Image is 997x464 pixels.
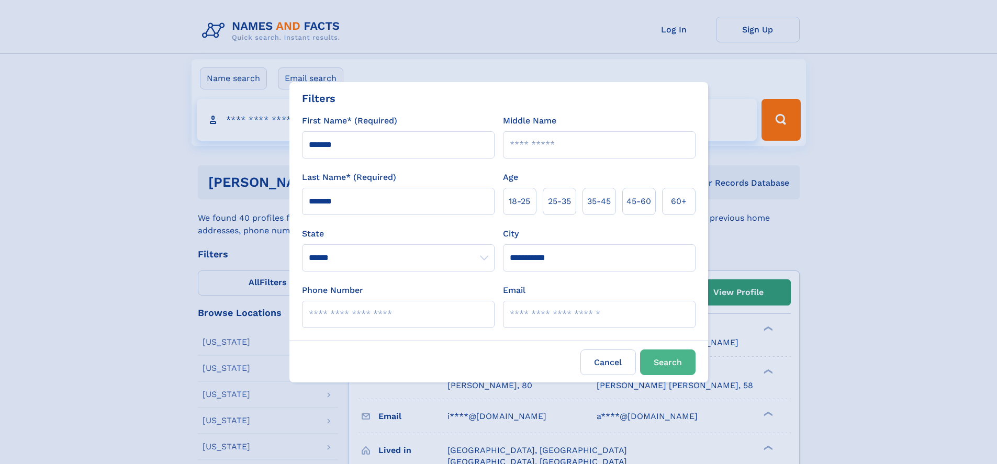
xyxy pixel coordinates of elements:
[302,171,396,184] label: Last Name* (Required)
[302,90,335,106] div: Filters
[548,195,571,208] span: 25‑35
[509,195,530,208] span: 18‑25
[302,228,495,240] label: State
[302,115,397,127] label: First Name* (Required)
[671,195,687,208] span: 60+
[503,115,556,127] label: Middle Name
[626,195,651,208] span: 45‑60
[503,284,525,297] label: Email
[503,171,518,184] label: Age
[503,228,519,240] label: City
[580,349,636,375] label: Cancel
[587,195,611,208] span: 35‑45
[302,284,363,297] label: Phone Number
[640,349,696,375] button: Search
